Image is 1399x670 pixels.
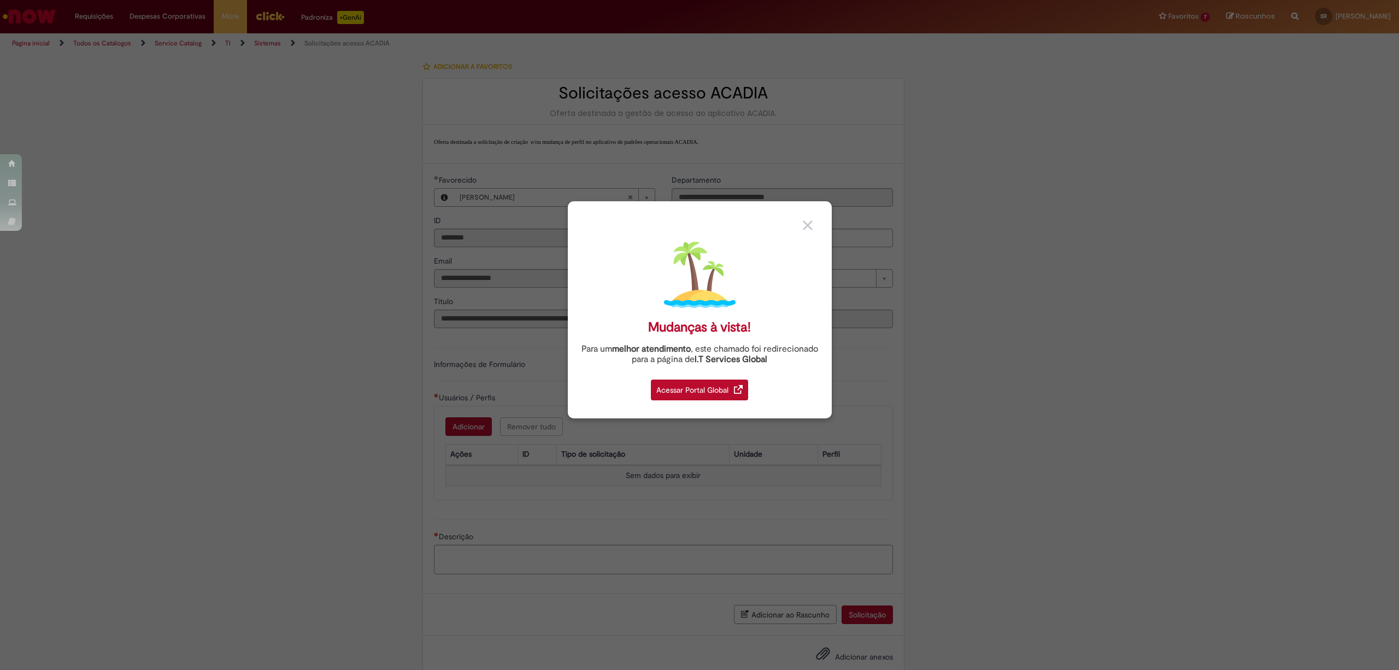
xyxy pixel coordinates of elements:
[803,220,813,230] img: close_button_grey.png
[576,344,824,365] div: Para um , este chamado foi redirecionado para a página de
[695,348,767,365] a: I.T Services Global
[651,380,748,400] div: Acessar Portal Global
[648,319,751,335] div: Mudanças à vista!
[612,343,691,354] strong: melhor atendimento
[734,385,743,394] img: redirect_link.png
[664,239,736,311] img: island.png
[651,374,748,400] a: Acessar Portal Global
